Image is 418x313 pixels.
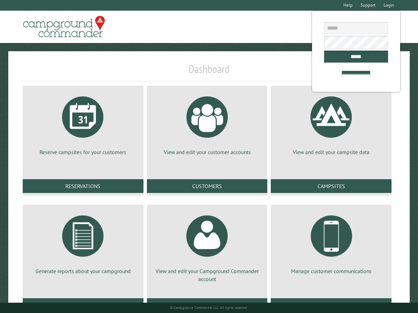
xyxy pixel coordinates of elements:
[279,267,383,275] p: Manage customer communications
[271,298,392,312] a: Communications
[155,267,259,283] p: View and edit your Campground Commander account
[170,305,248,310] small: © Campground Commander LLC. All rights reserved.
[279,148,383,156] p: View and edit your campsite data
[279,91,383,156] a: View and edit your campsite data
[31,267,135,275] p: Generate reports about your campground
[31,210,135,275] a: Generate reports about your campground
[21,62,397,81] h1: Dashboard
[147,298,268,312] a: Account
[155,91,259,156] a: View and edit your customer accounts
[31,91,135,156] a: Reserve campsites for your customers
[279,210,383,275] a: Manage customer communications
[147,179,268,193] a: Customers
[21,13,107,40] img: Campground Commander
[271,179,392,193] a: Campsites
[31,148,135,156] p: Reserve campsites for your customers
[155,148,259,156] p: View and edit your customer accounts
[155,210,259,283] a: View and edit your Campground Commander account
[23,179,143,193] a: Reservations
[23,298,143,312] a: Reports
